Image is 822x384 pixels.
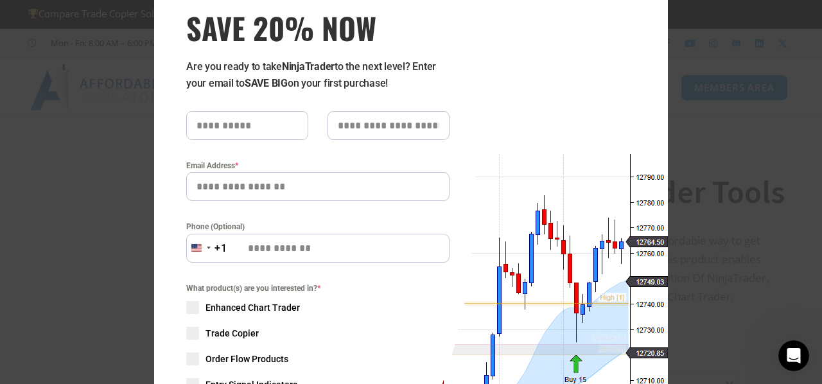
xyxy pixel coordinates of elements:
[778,340,809,371] iframe: Intercom live chat
[245,77,288,89] strong: SAVE BIG
[205,353,288,365] span: Order Flow Products
[186,58,450,92] p: Are you ready to take to the next level? Enter your email to on your first purchase!
[186,327,450,340] label: Trade Copier
[186,282,450,295] span: What product(s) are you interested in?
[214,240,227,257] div: +1
[186,234,227,263] button: Selected country
[186,353,450,365] label: Order Flow Products
[205,301,300,314] span: Enhanced Chart Trader
[186,220,450,233] label: Phone (Optional)
[186,301,450,314] label: Enhanced Chart Trader
[186,159,450,172] label: Email Address
[205,327,259,340] span: Trade Copier
[186,10,450,46] span: SAVE 20% NOW
[282,60,335,73] strong: NinjaTrader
